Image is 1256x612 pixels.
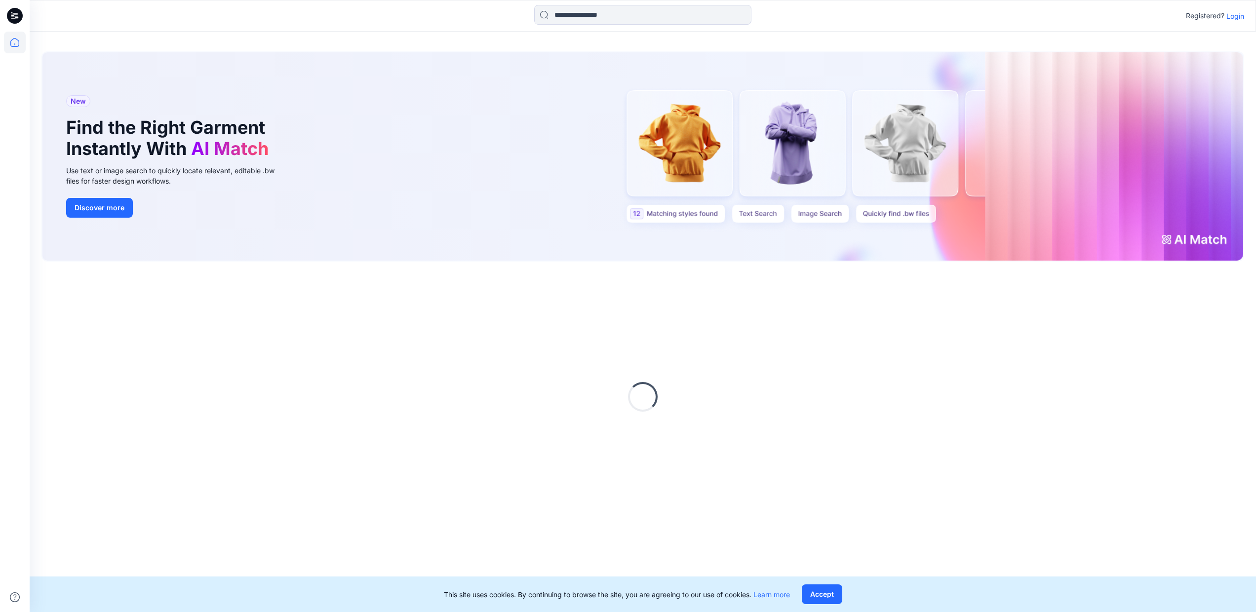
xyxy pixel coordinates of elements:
[1226,11,1244,21] p: Login
[444,589,790,600] p: This site uses cookies. By continuing to browse the site, you are agreeing to our use of cookies.
[71,95,86,107] span: New
[802,584,842,604] button: Accept
[66,117,274,159] h1: Find the Right Garment Instantly With
[66,198,133,218] button: Discover more
[1186,10,1224,22] p: Registered?
[753,590,790,599] a: Learn more
[66,165,288,186] div: Use text or image search to quickly locate relevant, editable .bw files for faster design workflows.
[191,138,269,159] span: AI Match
